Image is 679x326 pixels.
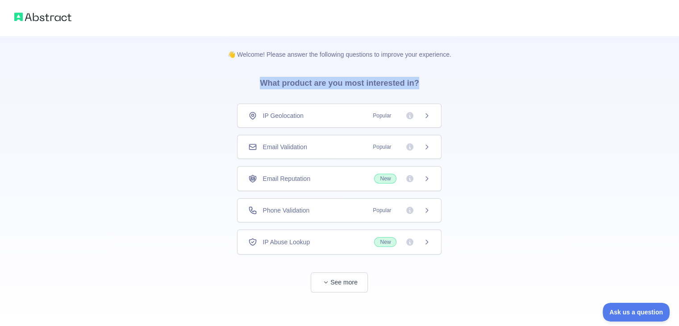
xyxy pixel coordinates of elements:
[603,303,670,322] iframe: Toggle Customer Support
[311,272,368,293] button: See more
[262,206,309,215] span: Phone Validation
[367,111,396,120] span: Popular
[262,238,310,247] span: IP Abuse Lookup
[262,111,304,120] span: IP Geolocation
[14,11,71,23] img: Abstract logo
[262,174,310,183] span: Email Reputation
[262,142,307,151] span: Email Validation
[367,142,396,151] span: Popular
[213,36,466,59] p: 👋 Welcome! Please answer the following questions to improve your experience.
[367,206,396,215] span: Popular
[246,59,433,104] h3: What product are you most interested in?
[374,237,396,247] span: New
[374,174,396,184] span: New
